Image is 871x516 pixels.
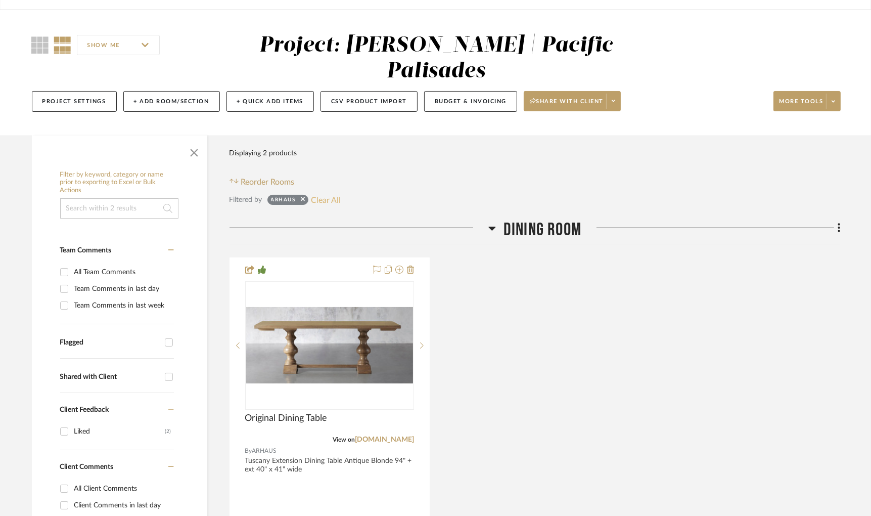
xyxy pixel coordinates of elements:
[773,91,841,111] button: More tools
[230,176,295,188] button: Reorder Rooms
[74,481,171,497] div: All Client Comments
[74,281,171,297] div: Team Comments in last day
[60,247,112,254] span: Team Comments
[333,437,355,443] span: View on
[74,497,171,513] div: Client Comments in last day
[355,436,414,443] a: [DOMAIN_NAME]
[230,143,297,163] div: Displaying 2 products
[530,98,604,113] span: Share with client
[524,91,621,111] button: Share with client
[60,373,160,381] div: Shared with Client
[123,91,220,112] button: + Add Room/Section
[245,413,328,424] span: Original Dining Table
[245,446,252,456] span: By
[60,338,160,347] div: Flagged
[252,446,277,456] span: ARHAUS
[184,141,204,161] button: Close
[271,196,296,206] div: ARHAUS
[74,264,171,280] div: All Team Comments
[60,406,109,413] span: Client Feedback
[320,91,418,112] button: CSV Product Import
[60,463,114,470] span: Client Comments
[230,194,262,205] div: Filtered by
[74,297,171,314] div: Team Comments in last week
[60,171,178,195] h6: Filter by keyword, category or name prior to exporting to Excel or Bulk Actions
[424,91,517,112] button: Budget & Invoicing
[60,198,178,219] input: Search within 2 results
[311,193,341,206] button: Clear All
[780,98,823,113] span: More tools
[32,91,117,112] button: Project Settings
[503,219,581,241] span: Dining Room
[165,423,171,440] div: (2)
[74,423,165,440] div: Liked
[246,307,413,383] img: Original Dining Table
[259,35,613,82] div: Project: [PERSON_NAME] | Pacific Palisades
[241,176,294,188] span: Reorder Rooms
[226,91,314,112] button: + Quick Add Items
